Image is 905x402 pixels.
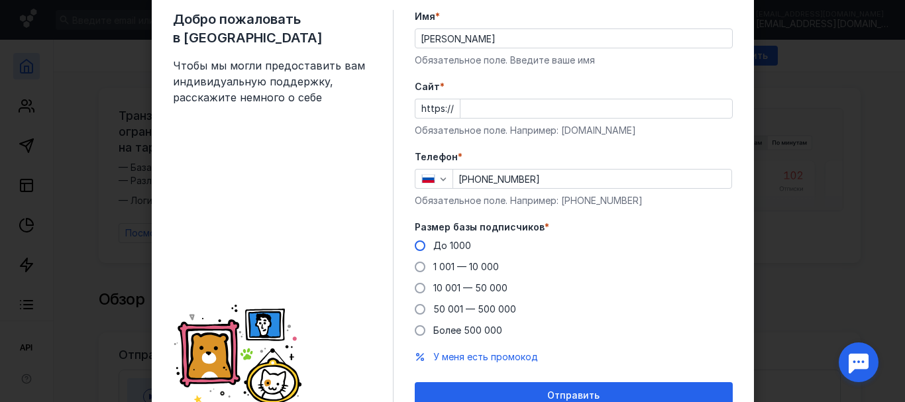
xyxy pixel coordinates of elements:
span: У меня есть промокод [433,351,538,362]
span: Более 500 000 [433,325,502,336]
div: Обязательное поле. Введите ваше имя [415,54,733,67]
span: Телефон [415,150,458,164]
span: Чтобы мы могли предоставить вам индивидуальную поддержку, расскажите немного о себе [173,58,372,105]
span: Размер базы подписчиков [415,221,545,234]
span: Cайт [415,80,440,93]
div: Обязательное поле. Например: [DOMAIN_NAME] [415,124,733,137]
span: До 1000 [433,240,471,251]
span: Отправить [547,390,600,401]
button: У меня есть промокод [433,350,538,364]
span: 1 001 — 10 000 [433,261,499,272]
div: Обязательное поле. Например: [PHONE_NUMBER] [415,194,733,207]
span: 10 001 — 50 000 [433,282,507,293]
span: Добро пожаловать в [GEOGRAPHIC_DATA] [173,10,372,47]
span: 50 001 — 500 000 [433,303,516,315]
span: Имя [415,10,435,23]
